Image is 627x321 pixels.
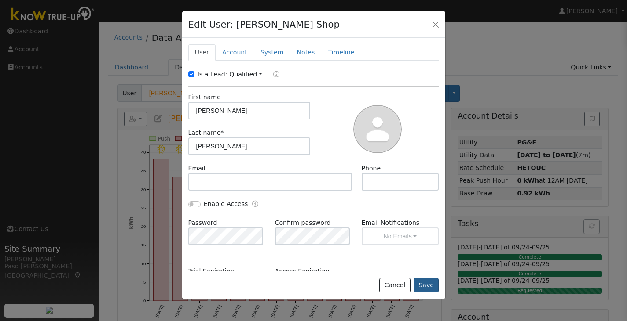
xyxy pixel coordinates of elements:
a: Qualified [229,71,262,78]
label: Enable Access [204,199,248,209]
a: Timeline [321,44,361,61]
a: Lead [267,70,279,80]
button: Save [414,278,439,293]
label: Email Notifications [362,218,439,227]
a: User [188,44,216,61]
a: System [254,44,290,61]
label: Email [188,164,205,173]
label: Password [188,218,217,227]
label: Confirm password [275,218,331,227]
label: Access Expiration [275,267,330,276]
a: Account [216,44,254,61]
label: Trial Expiration [188,267,235,276]
a: Enable Access [252,199,258,209]
button: Cancel [379,278,411,293]
label: Is a Lead: [198,70,227,79]
label: First name [188,93,221,102]
a: Notes [290,44,321,61]
label: Last name [188,128,224,137]
span: Required [220,129,224,136]
h4: Edit User: [PERSON_NAME] Shop [188,18,340,32]
label: Phone [362,164,381,173]
input: Is a Lead: [188,71,194,77]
